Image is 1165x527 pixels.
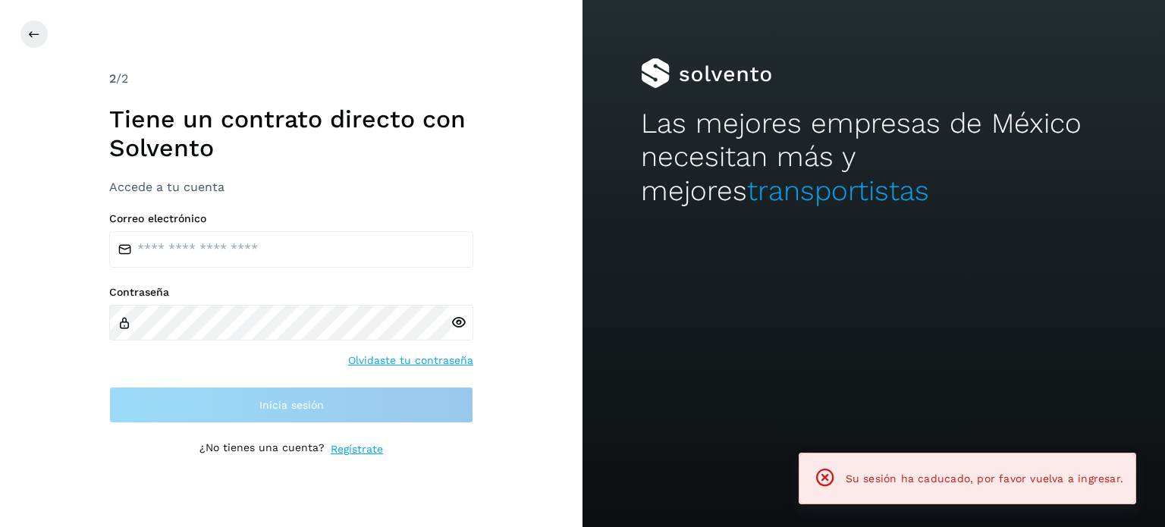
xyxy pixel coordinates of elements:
span: Su sesión ha caducado, por favor vuelva a ingresar. [846,472,1123,485]
label: Correo electrónico [109,212,473,225]
label: Contraseña [109,286,473,299]
h2: Las mejores empresas de México necesitan más y mejores [641,107,1107,208]
h3: Accede a tu cuenta [109,180,473,194]
span: 2 [109,71,116,86]
h1: Tiene un contrato directo con Solvento [109,105,473,163]
span: transportistas [747,174,929,207]
span: Inicia sesión [259,400,324,410]
button: Inicia sesión [109,387,473,423]
a: Regístrate [331,441,383,457]
a: Olvidaste tu contraseña [348,353,473,369]
div: /2 [109,70,473,88]
p: ¿No tienes una cuenta? [199,441,325,457]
